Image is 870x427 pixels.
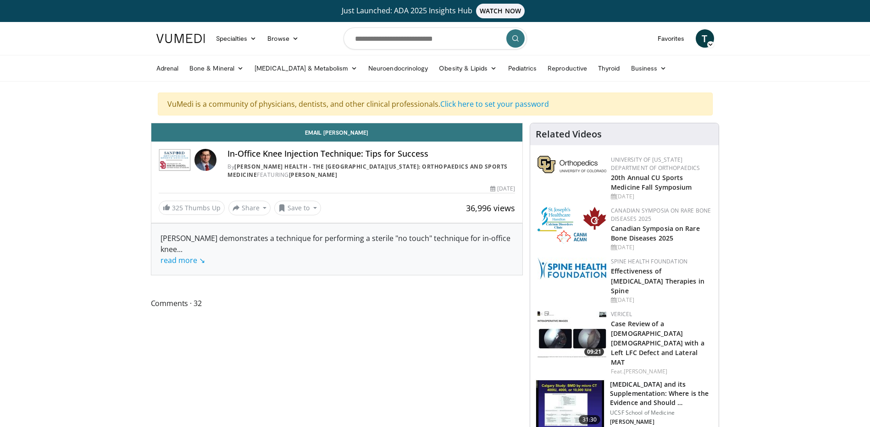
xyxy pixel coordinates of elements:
[610,409,713,416] p: UCSF School of Medicine
[538,310,606,358] img: 7de77933-103b-4dce-a29e-51e92965dfc4.150x105_q85_crop-smart_upscale.jpg
[227,163,515,179] div: By FEATURING
[363,59,433,77] a: Neuroendocrinology
[156,34,205,43] img: VuMedi Logo
[626,59,672,77] a: Business
[161,244,205,265] span: ...
[610,380,713,407] h3: [MEDICAL_DATA] and its Supplementation: Where is the Evidence and Should …
[542,59,593,77] a: Reproductive
[538,207,606,244] img: 59b7dea3-8883-45d6-a110-d30c6cb0f321.png.150x105_q85_autocrop_double_scale_upscale_version-0.2.png
[538,257,606,279] img: 57d53db2-a1b3-4664-83ec-6a5e32e5a601.png.150x105_q85_autocrop_double_scale_upscale_version-0.2.jpg
[579,415,601,424] span: 31:30
[158,93,713,115] div: VuMedi is a community of physicians, dentists, and other clinical professionals.
[249,59,363,77] a: [MEDICAL_DATA] & Metabolism
[151,59,184,77] a: Adrenal
[194,149,216,171] img: Avatar
[536,129,602,140] h4: Related Videos
[344,27,527,49] input: Search topics, interventions
[161,255,205,265] a: read more ↘
[433,59,502,77] a: Obesity & Lipids
[184,59,249,77] a: Bone & Mineral
[538,310,606,358] a: 09:21
[593,59,626,77] a: Thyroid
[610,418,713,426] p: [PERSON_NAME]
[227,163,508,179] a: [PERSON_NAME] Health - The [GEOGRAPHIC_DATA][US_STATE]: Orthopaedics and Sports Medicine
[151,123,523,142] a: Email [PERSON_NAME]
[611,296,711,304] div: [DATE]
[159,149,191,171] img: Sanford Health - The University of South Dakota School of Medicine: Orthopaedics and Sports Medicine
[611,192,711,201] div: [DATE]
[538,156,606,173] img: 355603a8-37da-49b6-856f-e00d7e9307d3.png.150x105_q85_autocrop_double_scale_upscale_version-0.2.png
[289,171,338,179] a: [PERSON_NAME]
[696,29,714,48] a: T
[624,367,667,375] a: [PERSON_NAME]
[262,29,304,48] a: Browse
[211,29,262,48] a: Specialties
[611,267,704,295] a: Effectiveness of [MEDICAL_DATA] Therapies in Spine
[611,156,700,172] a: University of [US_STATE] Department of Orthopaedics
[490,185,515,193] div: [DATE]
[476,4,525,18] span: WATCH NOW
[652,29,690,48] a: Favorites
[466,203,515,213] span: 36,996 views
[159,201,225,215] a: 325 Thumbs Up
[151,297,523,309] span: Comments 32
[611,207,711,223] a: Canadian Symposia on Rare Bone Diseases 2025
[611,243,711,252] div: [DATE]
[440,99,549,109] a: Click here to set your password
[161,233,514,266] div: [PERSON_NAME] demonstrates a technique for performing a sterile "no touch" technique for in-offic...
[611,173,692,192] a: 20th Annual CU Sports Medicine Fall Symposium
[503,59,543,77] a: Pediatrics
[158,4,713,18] a: Just Launched: ADA 2025 Insights HubWATCH NOW
[274,201,321,215] button: Save to
[584,348,604,356] span: 09:21
[611,257,687,265] a: Spine Health Foundation
[227,149,515,159] h4: In-Office Knee Injection Technique: Tips for Success
[172,203,183,212] span: 325
[611,310,632,318] a: Vericel
[611,319,704,367] a: Case Review of a [DEMOGRAPHIC_DATA] [DEMOGRAPHIC_DATA] with a Left LFC Defect and Lateral MAT
[228,201,271,215] button: Share
[611,367,711,376] div: Feat.
[611,224,700,242] a: Canadian Symposia on Rare Bone Diseases 2025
